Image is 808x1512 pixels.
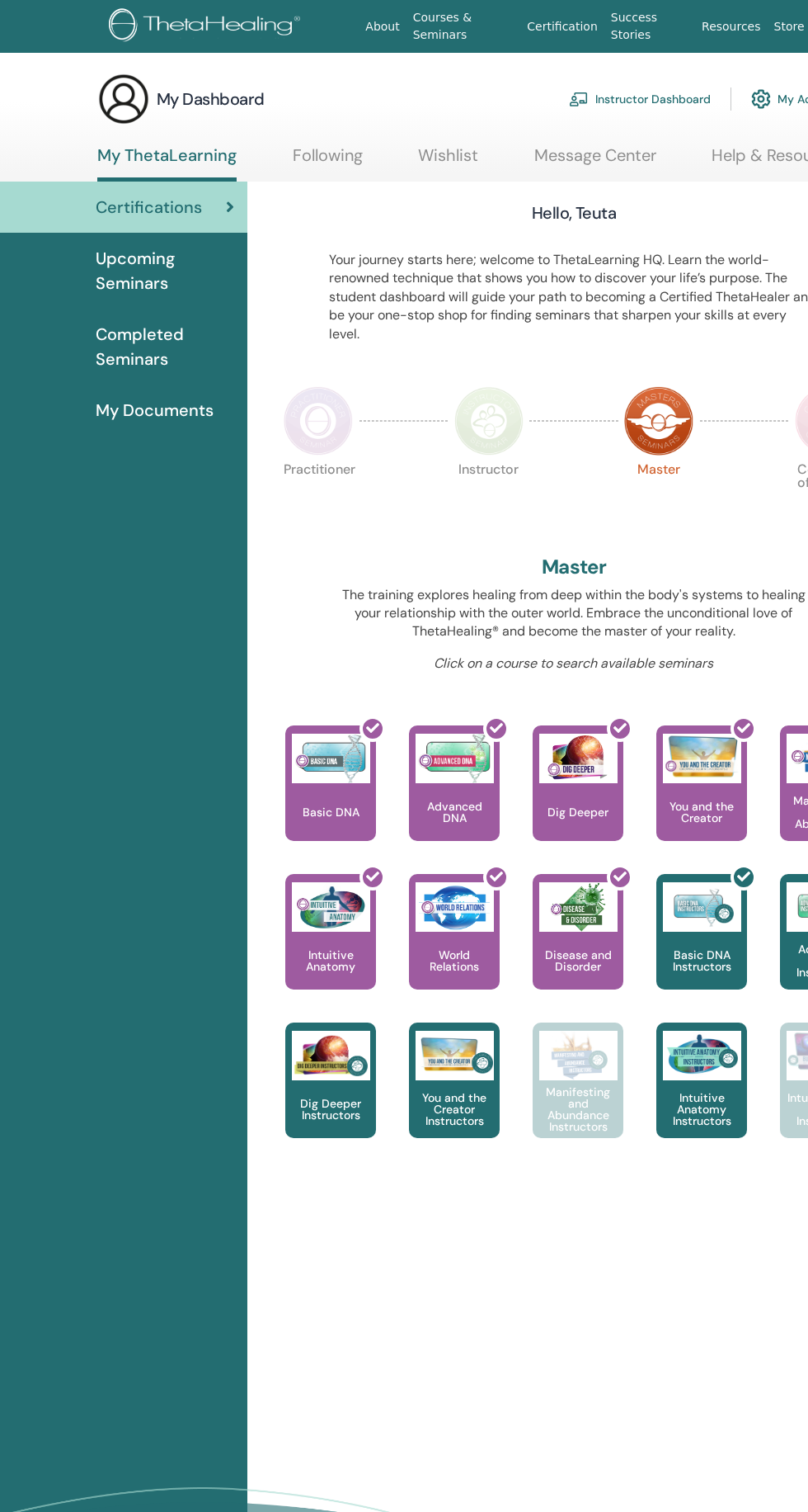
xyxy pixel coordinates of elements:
p: World Relations [409,949,500,972]
p: Master [624,463,693,532]
a: Wishlist [418,145,478,177]
a: Manifesting and Abundance Instructors Manifesting and Abundance Instructors [533,1023,623,1171]
img: Master [624,386,693,456]
span: Completed Seminars [96,322,234,371]
a: Instructor Dashboard [569,81,711,117]
a: My ThetaLearning [97,145,237,182]
img: chalkboard-teacher.svg [569,92,589,106]
p: Manifesting and Abundance Instructors [533,1086,623,1132]
a: Dig Deeper Dig Deeper [533,725,623,874]
p: Basic DNA Instructors [656,949,747,972]
a: Following [293,145,363,177]
p: Intuitive Anatomy Instructors [656,1092,747,1127]
img: Instructor [454,386,524,456]
p: Instructor [454,463,524,532]
a: Disease and Disorder Disease and Disorder [533,874,623,1023]
img: Intuitive Anatomy Instructors [663,1031,741,1080]
img: Dig Deeper [539,734,618,783]
a: Message Center [534,145,656,177]
img: cog.svg [751,85,771,113]
p: Dig Deeper [541,806,615,818]
img: Manifesting and Abundance Instructors [539,1031,618,1080]
p: Advanced DNA [409,801,500,824]
img: Practitioner [284,386,353,456]
a: You and the Creator Instructors You and the Creator Instructors [409,1023,500,1171]
a: Intuitive Anatomy Intuitive Anatomy [285,874,376,1023]
a: Basic DNA Basic DNA [285,725,376,874]
img: Basic DNA Instructors [663,882,741,932]
a: Courses & Seminars [406,2,521,50]
p: Dig Deeper Instructors [285,1098,376,1121]
img: Basic DNA [292,734,370,783]
img: World Relations [416,882,494,932]
p: Intuitive Anatomy [285,949,376,972]
a: Resources [695,12,768,42]
img: Advanced DNA [416,734,494,783]
p: Disease and Disorder [533,949,623,972]
img: Disease and Disorder [539,882,618,932]
img: logo.png [109,8,306,45]
a: About [359,12,406,42]
span: Certifications [96,195,202,220]
a: Basic DNA Instructors Basic DNA Instructors [656,874,747,1023]
img: generic-user-icon.jpg [97,73,150,125]
a: Success Stories [604,2,695,50]
h3: My Dashboard [157,87,265,111]
img: You and the Creator Instructors [416,1031,494,1080]
p: You and the Creator [656,801,747,824]
h2: Master [542,555,606,579]
a: Advanced DNA Advanced DNA [409,725,500,874]
h3: Hello, Teuta [532,201,617,224]
img: Dig Deeper Instructors [292,1031,370,1080]
span: Upcoming Seminars [96,246,234,295]
span: My Documents [96,398,214,423]
a: You and the Creator You and the Creator [656,725,747,874]
img: Intuitive Anatomy [292,882,370,932]
a: World Relations World Relations [409,874,500,1023]
a: Intuitive Anatomy Instructors Intuitive Anatomy Instructors [656,1023,747,1171]
a: Dig Deeper Instructors Dig Deeper Instructors [285,1023,376,1171]
p: You and the Creator Instructors [409,1092,500,1127]
p: Practitioner [284,463,353,532]
a: Certification [520,12,604,42]
img: You and the Creator [663,734,741,779]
